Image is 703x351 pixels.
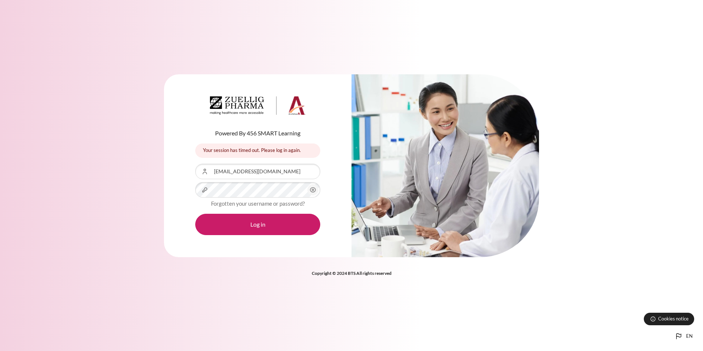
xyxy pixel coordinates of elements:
[671,329,696,344] button: Languages
[195,143,320,158] div: Your session has timed out. Please log in again.
[658,315,689,322] span: Cookies notice
[210,96,306,118] a: Architeck
[210,96,306,115] img: Architeck
[644,313,694,325] button: Cookies notice
[211,200,305,207] a: Forgotten your username or password?
[312,270,392,276] strong: Copyright © 2024 BTS All rights reserved
[686,333,693,340] span: en
[195,214,320,235] button: Log in
[195,129,320,138] p: Powered By 456 SMART Learning
[195,164,320,179] input: Username or Email Address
